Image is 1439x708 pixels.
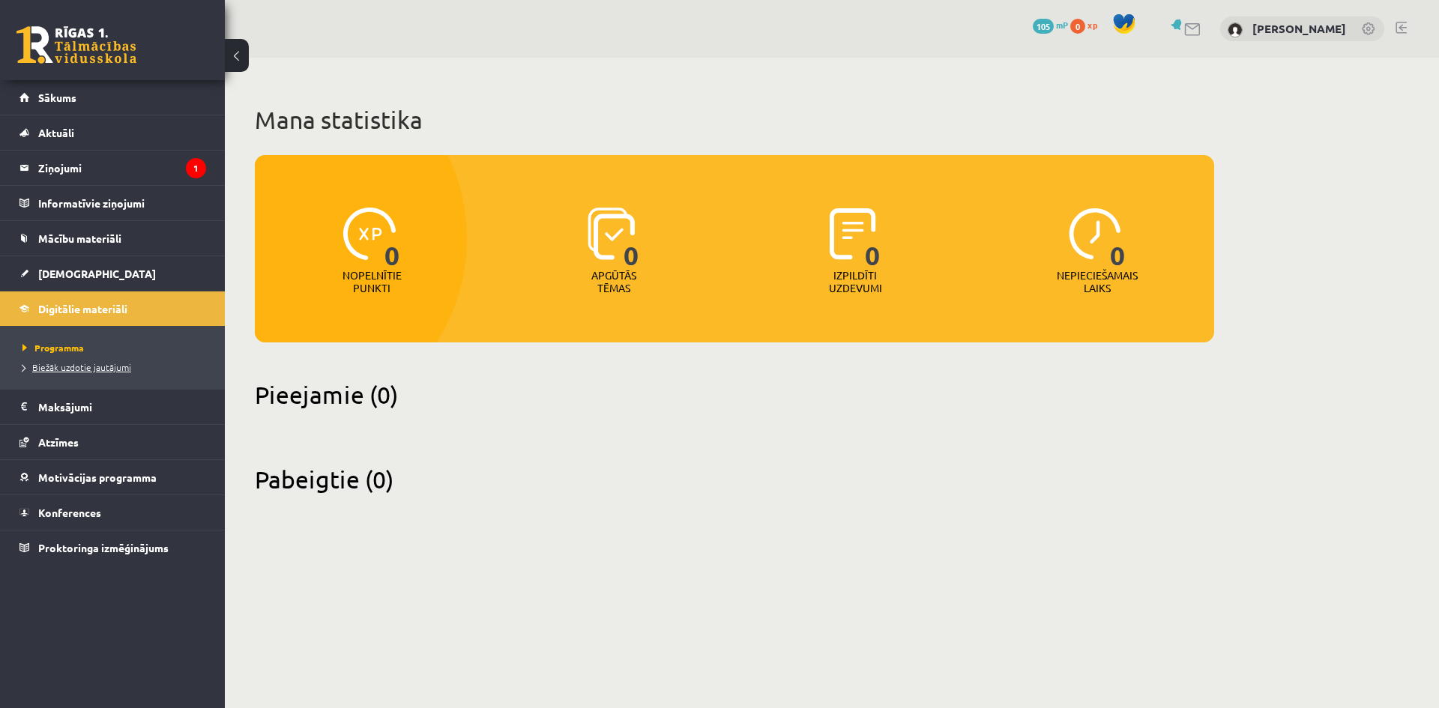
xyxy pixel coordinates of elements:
[1033,19,1068,31] a: 105 mP
[1057,269,1138,294] p: Nepieciešamais laiks
[22,342,84,354] span: Programma
[1228,22,1243,37] img: Alina Ščerbicka
[38,91,76,104] span: Sākums
[1056,19,1068,31] span: mP
[1069,208,1121,260] img: icon-clock-7be60019b62300814b6bd22b8e044499b485619524d84068768e800edab66f18.svg
[38,302,127,315] span: Digitālie materiāli
[19,256,206,291] a: [DEMOGRAPHIC_DATA]
[830,208,876,260] img: icon-completed-tasks-ad58ae20a441b2904462921112bc710f1caf180af7a3daa7317a5a94f2d26646.svg
[343,269,402,294] p: Nopelnītie punkti
[1033,19,1054,34] span: 105
[186,158,206,178] i: 1
[19,425,206,459] a: Atzīmes
[255,105,1214,135] h1: Mana statistika
[38,435,79,449] span: Atzīmes
[38,186,206,220] legend: Informatīvie ziņojumi
[624,208,639,269] span: 0
[19,530,206,565] a: Proktoringa izmēģinājums
[19,221,206,255] a: Mācību materiāli
[1087,19,1097,31] span: xp
[22,360,210,374] a: Biežāk uzdotie jautājumi
[22,341,210,354] a: Programma
[384,208,400,269] span: 0
[19,151,206,185] a: Ziņojumi1
[826,269,884,294] p: Izpildīti uzdevumi
[38,232,121,245] span: Mācību materiāli
[19,291,206,326] a: Digitālie materiāli
[255,380,1214,409] h2: Pieejamie (0)
[1110,208,1126,269] span: 0
[1070,19,1085,34] span: 0
[38,541,169,554] span: Proktoringa izmēģinājums
[22,361,131,373] span: Biežāk uzdotie jautājumi
[1252,21,1346,36] a: [PERSON_NAME]
[19,80,206,115] a: Sākums
[343,208,396,260] img: icon-xp-0682a9bc20223a9ccc6f5883a126b849a74cddfe5390d2b41b4391c66f2066e7.svg
[38,506,101,519] span: Konferences
[38,126,74,139] span: Aktuāli
[19,495,206,530] a: Konferences
[255,465,1214,494] h2: Pabeigtie (0)
[38,471,157,484] span: Motivācijas programma
[19,390,206,424] a: Maksājumi
[1070,19,1105,31] a: 0 xp
[585,269,643,294] p: Apgūtās tēmas
[38,267,156,280] span: [DEMOGRAPHIC_DATA]
[19,186,206,220] a: Informatīvie ziņojumi
[38,151,206,185] legend: Ziņojumi
[38,390,206,424] legend: Maksājumi
[865,208,881,269] span: 0
[16,26,136,64] a: Rīgas 1. Tālmācības vidusskola
[588,208,635,260] img: icon-learned-topics-4a711ccc23c960034f471b6e78daf4a3bad4a20eaf4de84257b87e66633f6470.svg
[19,115,206,150] a: Aktuāli
[19,460,206,494] a: Motivācijas programma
